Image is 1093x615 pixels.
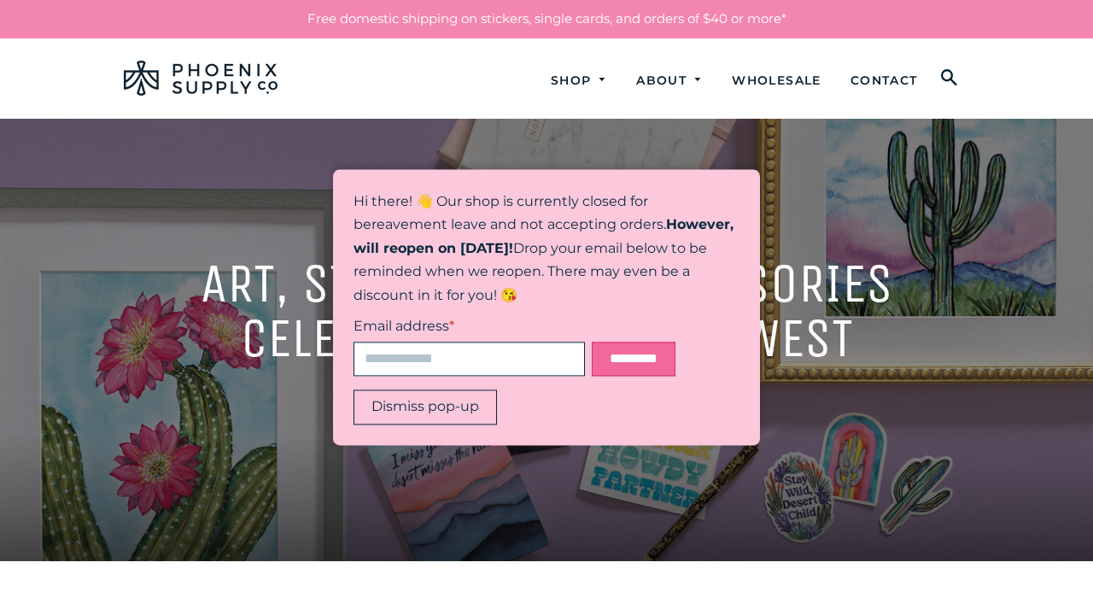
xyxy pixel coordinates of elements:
strong: However, will reopen on [DATE]! [354,217,734,256]
p: Hi there! 👋 Our shop is currently closed for bereavement leave and not accepting orders. Drop you... [354,190,739,307]
img: Phoenix Supply Co. [124,61,278,96]
button: Dismiss pop-up [354,390,497,425]
h2: Art, Stationery, & accessories celebrating the southwest [124,256,969,366]
abbr: Required [449,319,454,335]
a: Wholesale [719,58,834,103]
a: Shop [538,58,621,103]
a: Contact [838,58,931,103]
label: Email address [354,316,739,338]
a: About [623,58,716,103]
